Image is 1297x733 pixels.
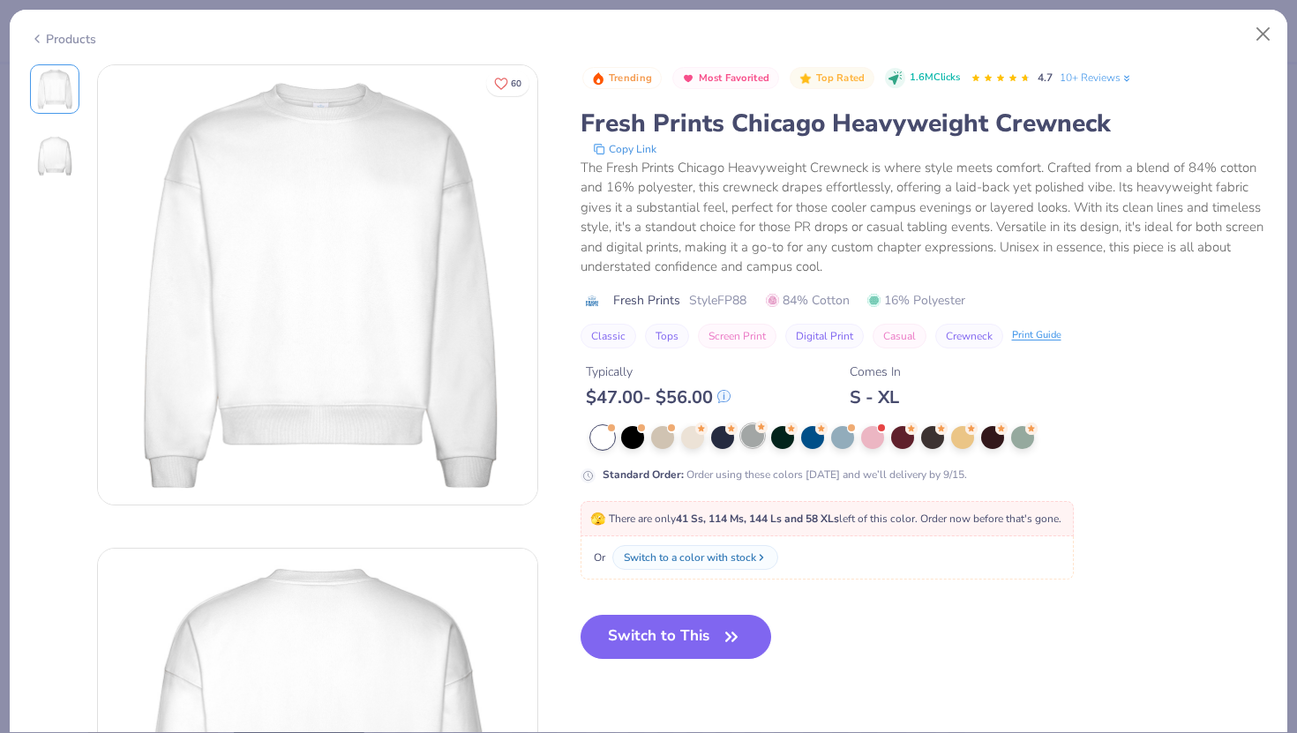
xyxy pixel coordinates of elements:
[590,512,1061,526] span: There are only left of this color. Order now before that's gone.
[790,67,874,90] button: Badge Button
[582,67,662,90] button: Badge Button
[698,324,776,348] button: Screen Print
[98,65,537,505] img: Front
[624,550,756,565] div: Switch to a color with stock
[766,291,850,310] span: 84% Cotton
[613,291,680,310] span: Fresh Prints
[672,67,779,90] button: Badge Button
[798,71,813,86] img: Top Rated sort
[681,71,695,86] img: Most Favorited sort
[581,107,1268,140] div: Fresh Prints Chicago Heavyweight Crewneck
[581,615,772,659] button: Switch to This
[586,386,731,408] div: $ 47.00 - $ 56.00
[910,71,960,86] span: 1.6M Clicks
[581,158,1268,277] div: The Fresh Prints Chicago Heavyweight Crewneck is where style meets comfort. Crafted from a blend ...
[867,291,965,310] span: 16% Polyester
[581,324,636,348] button: Classic
[609,73,652,83] span: Trending
[588,140,662,158] button: copy to clipboard
[785,324,864,348] button: Digital Print
[486,71,529,96] button: Like
[603,467,967,482] div: Order using these colors [DATE] and we’ll delivery by 9/15.
[34,135,76,177] img: Back
[1012,328,1061,343] div: Print Guide
[676,512,839,526] strong: 41 Ss, 114 Ms, 144 Ls and 58 XLs
[850,386,901,408] div: S - XL
[590,511,605,527] span: 🫣
[645,324,689,348] button: Tops
[699,73,769,83] span: Most Favorited
[935,324,1003,348] button: Crewneck
[581,294,604,308] img: brand logo
[34,68,76,110] img: Front
[603,467,684,482] strong: Standard Order :
[816,73,866,83] span: Top Rated
[1060,70,1133,86] a: 10+ Reviews
[1038,71,1053,85] span: 4.7
[591,71,605,86] img: Trending sort
[612,545,778,570] button: Switch to a color with stock
[30,30,96,49] div: Products
[873,324,926,348] button: Casual
[850,363,901,381] div: Comes In
[590,550,605,565] span: Or
[1247,18,1280,51] button: Close
[971,64,1031,93] div: 4.7 Stars
[586,363,731,381] div: Typically
[511,79,521,88] span: 60
[689,291,746,310] span: Style FP88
